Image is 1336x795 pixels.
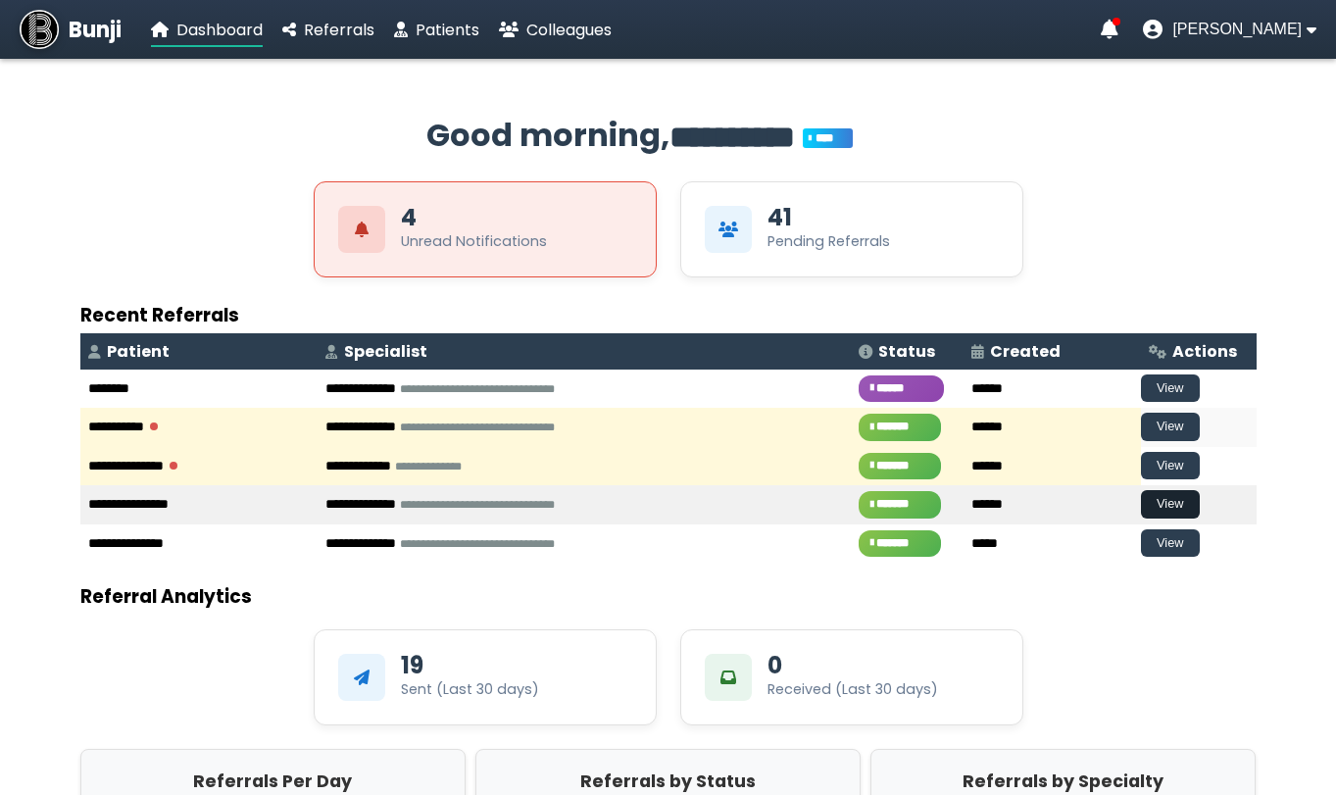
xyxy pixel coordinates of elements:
img: Bunji Dental Referral Management [20,10,59,49]
h3: Recent Referrals [80,301,1257,329]
span: You’re on Plus! [803,128,853,148]
h2: Referrals by Status [481,769,855,794]
span: Referrals [304,19,374,41]
div: 0 [767,654,782,677]
div: Pending Referrals [767,231,890,252]
h2: Referrals Per Day [86,769,460,794]
a: Referrals [282,18,374,42]
h2: Good morning, [80,112,1257,162]
span: Bunji [69,14,122,46]
button: User menu [1143,20,1316,39]
span: [PERSON_NAME] [1172,21,1302,38]
div: Unread Notifications [401,231,547,252]
div: View Unread Notifications [314,181,657,277]
h2: Referrals by Specialty [876,769,1250,794]
button: View [1141,374,1200,403]
a: Dashboard [151,18,263,42]
div: Sent (Last 30 days) [401,679,539,700]
th: Patient [80,333,319,370]
a: Patients [394,18,479,42]
a: Colleagues [499,18,612,42]
th: Status [851,333,964,370]
div: Received (Last 30 days) [767,679,938,700]
div: 4 [401,206,417,229]
span: Patients [416,19,479,41]
h3: Referral Analytics [80,582,1257,611]
th: Created [964,333,1141,370]
button: View [1141,529,1200,558]
div: 19 [401,654,423,677]
th: Actions [1141,333,1257,370]
a: Notifications [1101,20,1118,39]
span: Colleagues [526,19,612,41]
a: Bunji [20,10,122,49]
button: View [1141,490,1200,519]
th: Specialist [318,333,851,370]
button: View [1141,413,1200,441]
div: 41 [767,206,792,229]
div: View Pending Referrals [680,181,1023,277]
div: 0Received (Last 30 days) [680,629,1023,725]
button: View [1141,452,1200,480]
div: 19Sent (Last 30 days) [314,629,657,725]
span: Dashboard [176,19,263,41]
